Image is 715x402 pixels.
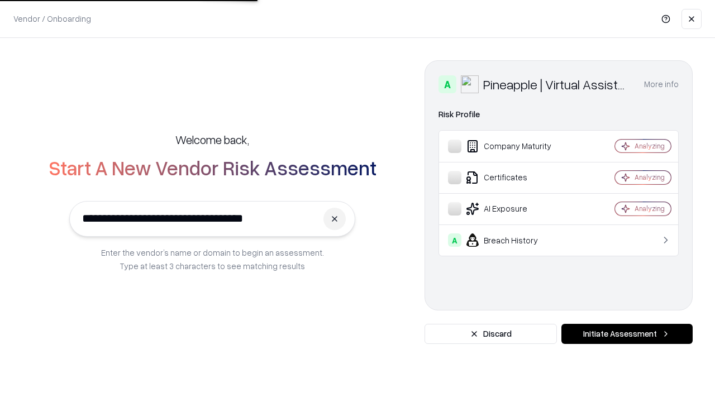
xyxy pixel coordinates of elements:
[448,171,581,184] div: Certificates
[561,324,693,344] button: Initiate Assessment
[635,141,665,151] div: Analyzing
[448,140,581,153] div: Company Maturity
[448,202,581,216] div: AI Exposure
[438,108,679,121] div: Risk Profile
[49,156,376,179] h2: Start A New Vendor Risk Assessment
[635,204,665,213] div: Analyzing
[461,75,479,93] img: Pineapple | Virtual Assistant Agency
[175,132,249,147] h5: Welcome back,
[448,233,461,247] div: A
[635,173,665,182] div: Analyzing
[644,74,679,94] button: More info
[483,75,631,93] div: Pineapple | Virtual Assistant Agency
[101,246,324,272] p: Enter the vendor’s name or domain to begin an assessment. Type at least 3 characters to see match...
[438,75,456,93] div: A
[425,324,557,344] button: Discard
[448,233,581,247] div: Breach History
[13,13,91,25] p: Vendor / Onboarding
